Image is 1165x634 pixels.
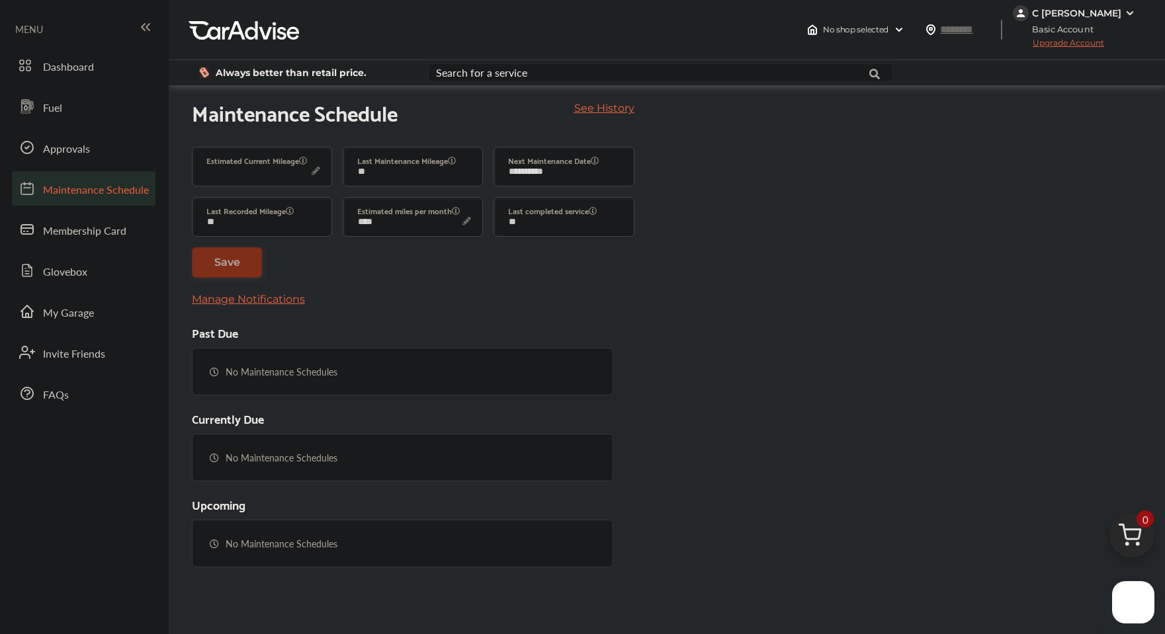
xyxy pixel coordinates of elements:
[12,171,155,206] a: Maintenance Schedule
[206,153,307,167] label: Estimated Current Mileage
[15,24,43,34] span: MENU
[1013,38,1104,54] span: Upgrade Account
[43,346,105,363] span: Invite Friends
[43,182,149,199] span: Maintenance Schedule
[12,212,155,247] a: Membership Card
[357,153,456,167] label: Last Maintenance Mileage
[192,247,262,278] a: Save
[43,264,87,281] span: Glovebox
[12,294,155,329] a: My Garage
[43,223,126,240] span: Membership Card
[43,100,62,117] span: Fuel
[1014,22,1103,36] span: Basic Account
[223,534,340,553] span: No Maintenance Schedules
[43,59,94,76] span: Dashboard
[43,305,94,322] span: My Garage
[12,376,155,411] a: FAQs
[508,204,597,218] label: Last completed service
[12,48,155,83] a: Dashboard
[214,256,240,268] span: Save
[192,494,245,514] span: Upcoming
[926,24,936,35] img: location_vector.a44bc228.svg
[192,322,238,342] span: Past Due
[357,204,460,218] label: Estimated miles per month
[1125,8,1135,19] img: WGsFRI8htEPBVLJbROoPRyZpYNWhNONpIPPETTm6eUC0GeLEiAAAAAElFTkSuQmCC
[223,448,340,467] span: No Maintenance Schedules
[1032,7,1121,19] div: C [PERSON_NAME]
[12,130,155,165] a: Approvals
[223,362,340,381] span: No Maintenance Schedules
[43,141,90,158] span: Approvals
[1001,20,1002,40] img: header-divider.bc55588e.svg
[192,293,305,305] a: Manage Notifications
[1013,5,1029,21] img: jVpblrzwTbfkPYzPPzSLxeg0AAAAASUVORK5CYII=
[43,387,69,404] span: FAQs
[1100,507,1164,571] img: cart_icon.3d0951e8.svg
[216,68,367,77] span: Always better than retail price.
[192,408,264,428] span: Currently Due
[199,67,209,78] img: dollor_label_vector.a70140d1.svg
[206,204,294,218] label: Last Recorded Mileage
[508,153,599,167] label: Next Maintenance Date
[574,102,634,114] a: See History
[823,24,888,35] span: No shop selected
[12,335,155,370] a: Invite Friends
[12,89,155,124] a: Fuel
[436,67,527,78] div: Search for a service
[1137,510,1154,528] span: 0
[1112,581,1154,623] iframe: Button to launch messaging window
[192,99,398,126] h1: Maintenance Schedule
[894,24,904,35] img: header-down-arrow.9dd2ce7d.svg
[12,253,155,288] a: Glovebox
[807,24,818,35] img: header-home-logo.8d720a4f.svg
